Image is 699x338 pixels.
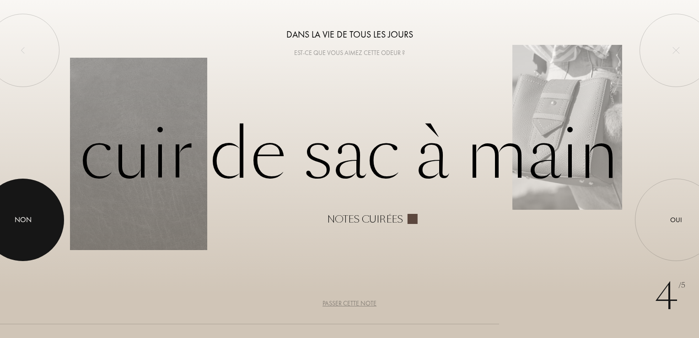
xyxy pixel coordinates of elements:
[323,299,376,308] div: Passer cette note
[678,280,685,291] span: /5
[327,214,403,225] div: Notes cuirées
[70,113,629,225] div: Cuir de sac à main
[672,47,680,54] img: quit_onboard.svg
[19,47,27,54] img: left_onboard.svg
[670,214,682,225] div: Oui
[15,214,32,225] div: Non
[655,269,685,324] div: 4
